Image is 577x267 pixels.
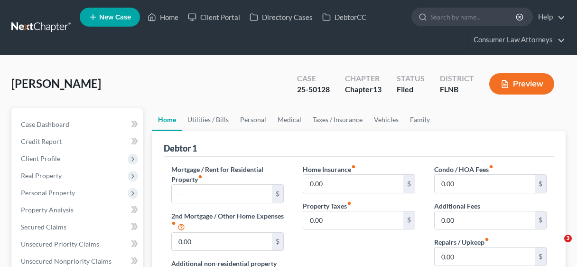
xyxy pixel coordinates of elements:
div: $ [403,175,415,193]
a: Home [152,108,182,131]
span: Credit Report [21,137,62,145]
span: New Case [99,14,131,21]
a: Directory Cases [245,9,317,26]
a: Client Portal [183,9,245,26]
a: Credit Report [13,133,143,150]
a: Vehicles [368,108,404,131]
span: 3 [564,235,572,242]
input: -- [435,175,535,193]
input: -- [303,211,403,229]
label: 2nd Mortgage / Other Home Expenses [171,211,284,232]
div: Chapter [345,84,382,95]
a: Consumer Law Attorneys [469,31,565,48]
input: -- [435,248,535,266]
i: fiber_manual_record [198,174,203,179]
a: Help [533,9,565,26]
a: Case Dashboard [13,116,143,133]
i: fiber_manual_record [484,237,489,242]
label: Condo / HOA Fees [434,164,493,174]
button: Preview [489,73,554,95]
span: Client Profile [21,154,60,162]
span: Real Property [21,172,62,180]
span: Case Dashboard [21,120,69,128]
a: Home [143,9,183,26]
i: fiber_manual_record [351,164,356,169]
a: Utilities / Bills [182,108,234,131]
div: $ [272,233,283,251]
div: 25-50128 [297,84,330,95]
div: $ [272,185,283,203]
div: Debtor 1 [164,143,197,154]
i: fiber_manual_record [489,164,493,169]
i: fiber_manual_record [171,221,176,226]
span: Unsecured Priority Claims [21,240,99,248]
a: Medical [272,108,307,131]
div: Status [397,73,425,84]
div: $ [535,248,546,266]
i: fiber_manual_record [347,201,352,206]
span: Property Analysis [21,206,74,214]
input: Search by name... [430,8,517,26]
a: Taxes / Insurance [307,108,368,131]
span: 13 [373,85,382,94]
label: Property Taxes [303,201,352,211]
span: Unsecured Nonpriority Claims [21,257,112,265]
a: Property Analysis [13,201,143,219]
span: Personal Property [21,189,75,197]
label: Home Insurance [303,164,356,174]
div: $ [403,211,415,229]
div: Case [297,73,330,84]
span: Secured Claims [21,223,66,231]
label: Mortgage / Rent for Residential Property [171,164,284,184]
span: [PERSON_NAME] [11,76,101,90]
div: $ [535,175,546,193]
div: Filed [397,84,425,95]
a: Unsecured Priority Claims [13,236,143,253]
iframe: Intercom live chat [545,235,568,257]
input: -- [303,175,403,193]
a: Secured Claims [13,219,143,236]
label: Additional Fees [434,201,480,211]
input: -- [172,185,272,203]
a: Family [404,108,436,131]
div: $ [535,211,546,229]
label: Repairs / Upkeep [434,237,489,247]
div: FLNB [440,84,474,95]
input: -- [435,211,535,229]
a: DebtorCC [317,9,371,26]
a: Personal [234,108,272,131]
div: Chapter [345,73,382,84]
div: District [440,73,474,84]
input: -- [172,233,272,251]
